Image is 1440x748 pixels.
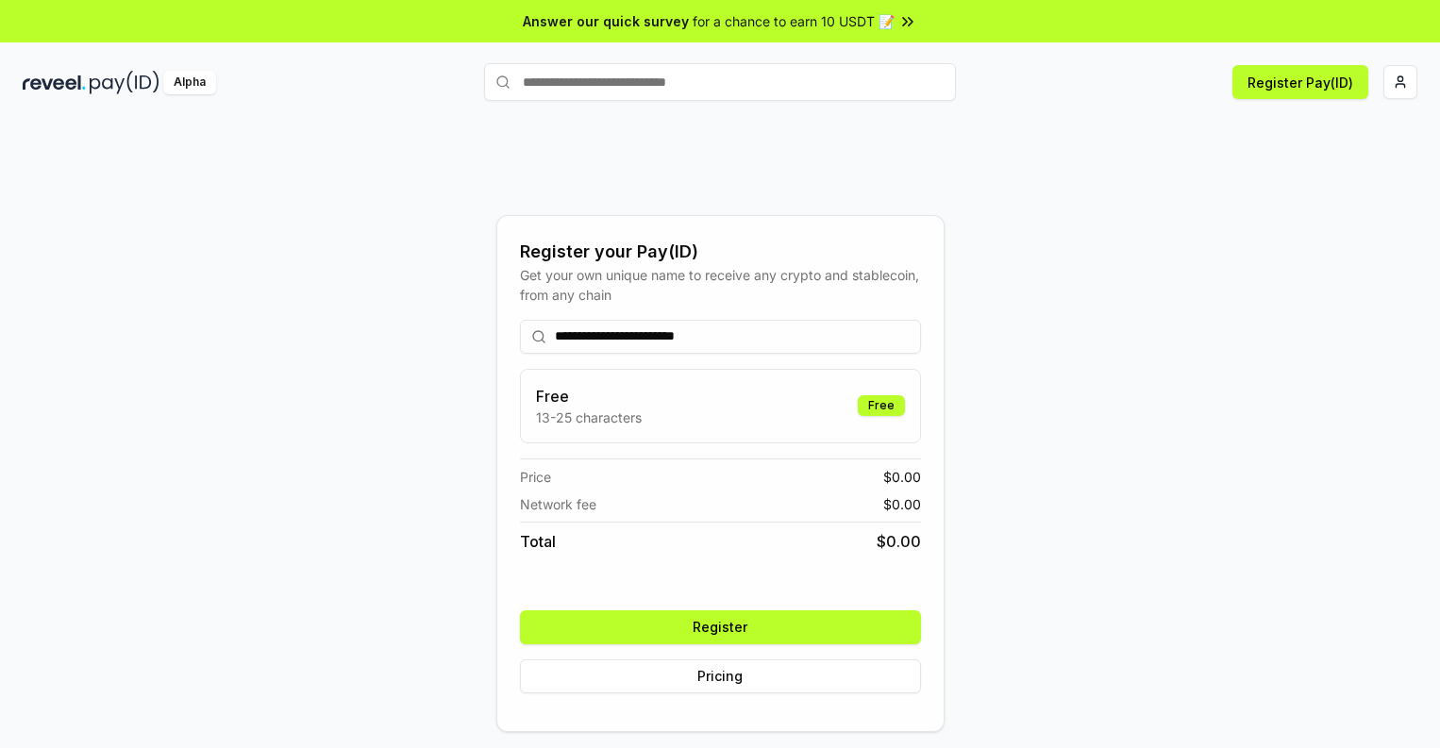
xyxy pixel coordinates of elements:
[693,11,895,31] span: for a chance to earn 10 USDT 📝
[520,494,596,514] span: Network fee
[90,71,159,94] img: pay_id
[520,530,556,553] span: Total
[520,239,921,265] div: Register your Pay(ID)
[23,71,86,94] img: reveel_dark
[163,71,216,94] div: Alpha
[523,11,689,31] span: Answer our quick survey
[520,659,921,693] button: Pricing
[877,530,921,553] span: $ 0.00
[520,265,921,305] div: Get your own unique name to receive any crypto and stablecoin, from any chain
[520,610,921,644] button: Register
[536,385,642,407] h3: Free
[883,494,921,514] span: $ 0.00
[858,395,905,416] div: Free
[520,467,551,487] span: Price
[536,407,642,427] p: 13-25 characters
[1232,65,1368,99] button: Register Pay(ID)
[883,467,921,487] span: $ 0.00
